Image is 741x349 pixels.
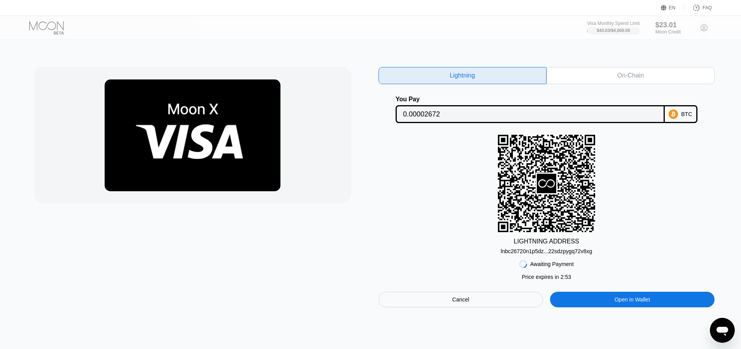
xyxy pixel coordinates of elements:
div: Open in Wallet [550,292,715,307]
div: Awaiting Payment [530,261,574,267]
div: On-Chain [617,72,644,79]
div: lnbc26720n1p5dz...22sdzpygq72v8xg [501,245,592,254]
div: BTC [681,111,692,117]
iframe: Button to launch messaging window [710,318,735,343]
div: You Pay [396,96,665,103]
div: On-Chain [547,67,715,84]
div: FAQ [702,5,712,11]
div: Price expires in [522,274,571,280]
div: Cancel [452,296,469,303]
div: Lightning [378,67,547,84]
div: FAQ [685,4,712,12]
div: Cancel [378,292,543,307]
div: $43.03 / $4,000.00 [597,28,630,33]
div: Visa Monthly Spend Limit$43.03/$4,000.00 [587,21,639,35]
div: You PayBTC [378,96,715,123]
div: Lightning [450,72,475,79]
div: EN [669,5,676,11]
div: Open in Wallet [615,296,650,303]
div: EN [661,4,685,12]
div: lnbc26720n1p5dz...22sdzpygq72v8xg [501,248,592,254]
div: LIGHTNING ADDRESS [514,238,579,245]
span: 2 : 53 [561,274,571,280]
div: Visa Monthly Spend Limit [587,21,639,26]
